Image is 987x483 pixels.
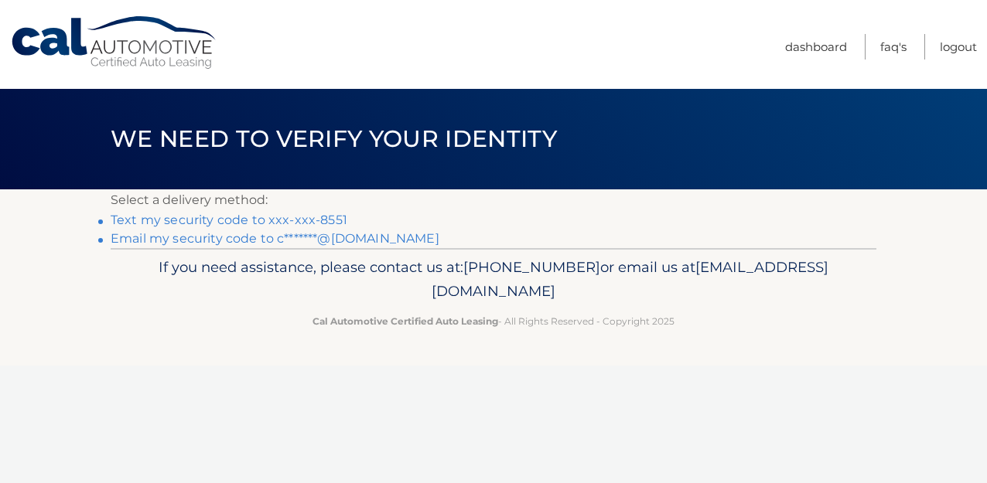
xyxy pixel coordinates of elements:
[940,34,977,60] a: Logout
[463,258,600,276] span: [PHONE_NUMBER]
[10,15,219,70] a: Cal Automotive
[880,34,907,60] a: FAQ's
[111,213,347,227] a: Text my security code to xxx-xxx-8551
[121,313,866,329] p: - All Rights Reserved - Copyright 2025
[111,124,557,153] span: We need to verify your identity
[121,255,866,304] p: If you need assistance, please contact us at: or email us at
[111,231,439,246] a: Email my security code to c*******@[DOMAIN_NAME]
[111,189,876,211] p: Select a delivery method:
[312,315,498,327] strong: Cal Automotive Certified Auto Leasing
[785,34,847,60] a: Dashboard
